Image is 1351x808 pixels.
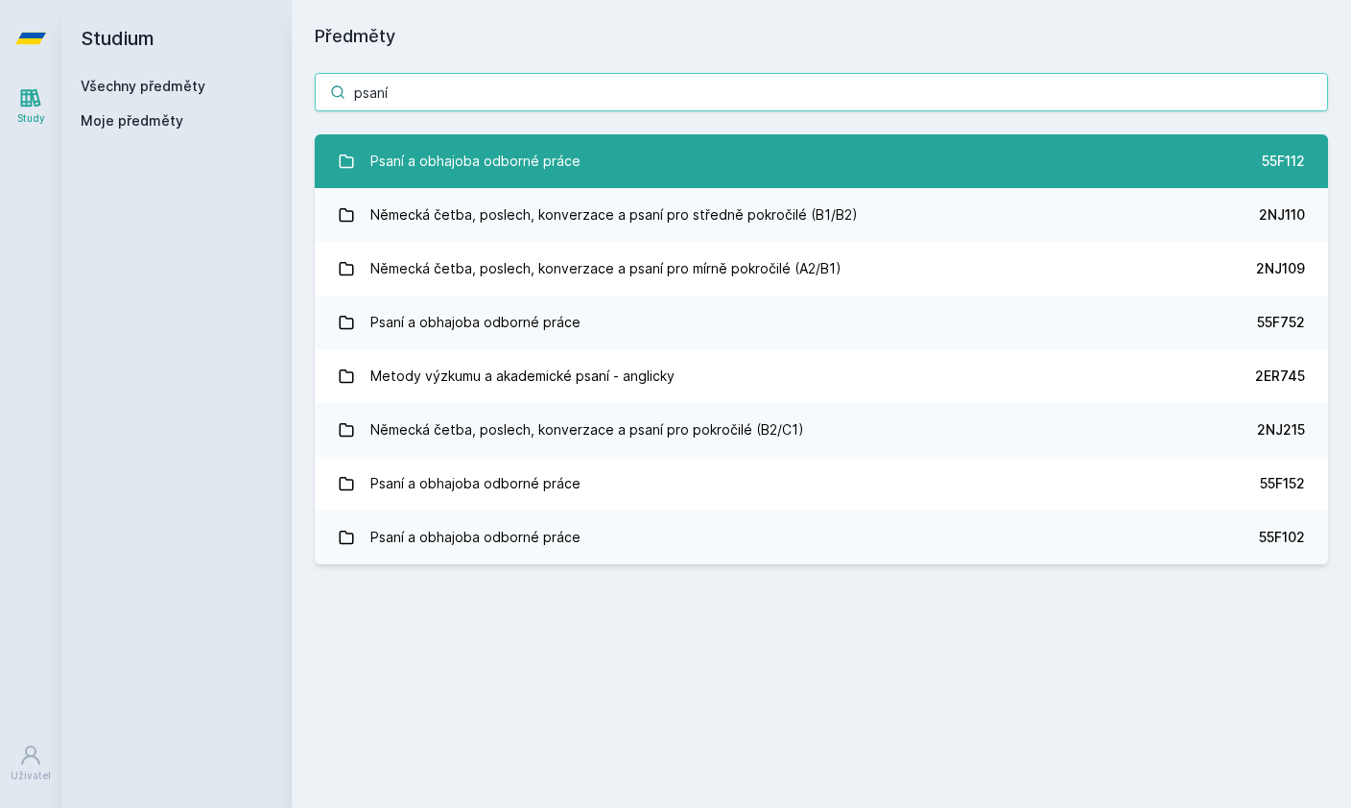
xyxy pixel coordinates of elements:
[370,518,581,557] div: Psaní a obhajoba odborné práce
[1259,528,1305,547] div: 55F102
[1257,420,1305,440] div: 2NJ215
[315,242,1328,296] a: Německá četba, poslech, konverzace a psaní pro mírně pokročilé (A2/B1) 2NJ109
[370,142,581,180] div: Psaní a obhajoba odborné práce
[370,303,581,342] div: Psaní a obhajoba odborné práce
[315,296,1328,349] a: Psaní a obhajoba odborné práce 55F752
[1257,313,1305,332] div: 55F752
[1260,474,1305,493] div: 55F152
[1255,367,1305,386] div: 2ER745
[315,134,1328,188] a: Psaní a obhajoba odborné práce 55F112
[370,357,675,395] div: Metody výzkumu a akademické psaní - anglicky
[370,250,841,288] div: Německá četba, poslech, konverzace a psaní pro mírně pokročilé (A2/B1)
[315,511,1328,564] a: Psaní a obhajoba odborné práce 55F102
[315,403,1328,457] a: Německá četba, poslech, konverzace a psaní pro pokročilé (B2/C1) 2NJ215
[1262,152,1305,171] div: 55F112
[370,464,581,503] div: Psaní a obhajoba odborné práce
[315,349,1328,403] a: Metody výzkumu a akademické psaní - anglicky 2ER745
[315,188,1328,242] a: Německá četba, poslech, konverzace a psaní pro středně pokročilé (B1/B2) 2NJ110
[315,23,1328,50] h1: Předměty
[1256,259,1305,278] div: 2NJ109
[81,78,205,94] a: Všechny předměty
[17,111,45,126] div: Study
[370,196,858,234] div: Německá četba, poslech, konverzace a psaní pro středně pokročilé (B1/B2)
[315,457,1328,511] a: Psaní a obhajoba odborné práce 55F152
[81,111,183,131] span: Moje předměty
[4,77,58,135] a: Study
[1259,205,1305,225] div: 2NJ110
[370,411,804,449] div: Německá četba, poslech, konverzace a psaní pro pokročilé (B2/C1)
[11,769,51,783] div: Uživatel
[4,734,58,793] a: Uživatel
[315,73,1328,111] input: Název nebo ident předmětu…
